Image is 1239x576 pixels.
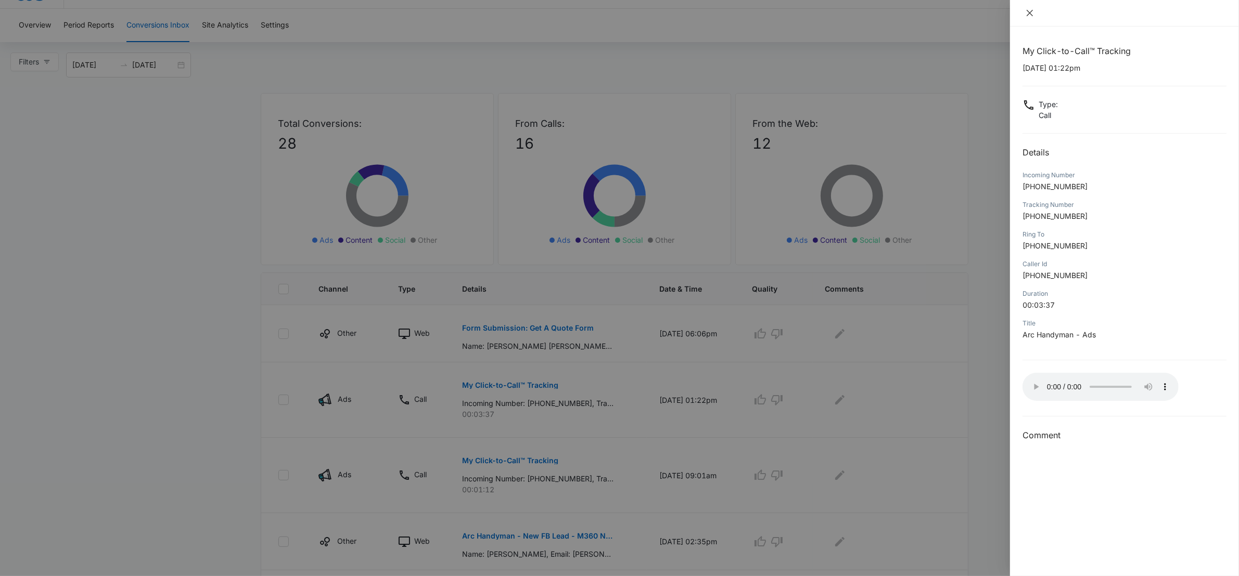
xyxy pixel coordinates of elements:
[29,17,51,25] div: v 4.0.24
[28,60,36,69] img: tab_domain_overview_orange.svg
[1023,62,1227,73] p: [DATE] 01:22pm
[1023,241,1088,250] span: [PHONE_NUMBER]
[1026,9,1034,17] span: close
[1023,45,1227,57] h1: My Click-to-Call™ Tracking
[115,61,175,68] div: Keywords by Traffic
[1039,99,1058,110] p: Type :
[1023,182,1088,191] span: [PHONE_NUMBER]
[1023,300,1055,309] span: 00:03:37
[40,61,93,68] div: Domain Overview
[104,60,112,69] img: tab_keywords_by_traffic_grey.svg
[1023,373,1179,401] audio: Your browser does not support the audio tag.
[27,27,114,35] div: Domain: [DOMAIN_NAME]
[1039,110,1058,121] p: Call
[1023,330,1096,339] span: Arc Handyman - Ads
[1023,271,1088,280] span: [PHONE_NUMBER]
[1023,146,1227,159] h2: Details
[17,27,25,35] img: website_grey.svg
[1023,319,1227,328] div: Title
[1023,429,1227,441] h3: Comment
[17,17,25,25] img: logo_orange.svg
[1023,212,1088,220] span: [PHONE_NUMBER]
[1023,259,1227,269] div: Caller Id
[1023,171,1227,180] div: Incoming Number
[1023,289,1227,298] div: Duration
[1023,230,1227,239] div: Ring To
[1023,200,1227,210] div: Tracking Number
[1023,8,1037,18] button: Close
